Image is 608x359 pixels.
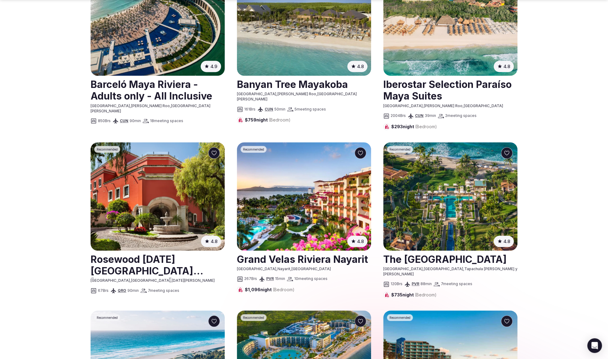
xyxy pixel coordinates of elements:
a: CUN [120,118,128,123]
span: [PERSON_NAME] Roo [424,103,463,108]
span: [DATE][PERSON_NAME] [172,278,215,283]
span: 4.8 [211,238,217,245]
span: 4.8 [357,238,364,245]
span: , [316,92,317,96]
span: 88 min [420,281,432,287]
a: See Rosewood San Miguel de Allende [91,142,225,251]
span: 2 meeting spaces [445,113,477,118]
div: Recommended [94,146,120,153]
span: [GEOGRAPHIC_DATA] [383,103,423,108]
span: [GEOGRAPHIC_DATA] [464,103,503,108]
span: , [423,267,424,271]
span: [GEOGRAPHIC_DATA] [291,267,331,271]
span: Recommended [97,147,118,151]
span: $735 night [391,292,437,298]
a: See The St. Regis Punta Mita Resort [383,142,517,251]
a: View venue [91,251,225,278]
span: , [423,103,424,108]
span: 39 min [425,113,436,118]
span: , [463,267,464,271]
div: Recommended [94,314,120,321]
a: PVR [266,276,274,281]
a: View venue [91,76,225,103]
span: 67 Brs [98,288,109,293]
span: 7 meeting spaces [148,288,179,293]
span: [GEOGRAPHIC_DATA] [237,92,276,96]
a: View venue [383,251,517,267]
button: 4.8 [201,236,221,247]
span: (Bedroom) [415,124,437,129]
span: 4.8 [503,63,510,70]
span: Recommended [243,147,264,151]
div: Recommended [387,146,413,153]
button: 4.8 [494,61,514,72]
a: QRO [118,288,126,293]
span: 15 min [275,276,285,281]
h2: Rosewood [DATE][GEOGRAPHIC_DATA][PERSON_NAME] [91,251,225,278]
span: [GEOGRAPHIC_DATA] [131,278,170,283]
h2: Barceló Maya Riviera - Adults only - All Inclusive [91,76,225,103]
span: , [276,92,277,96]
span: , [130,278,131,283]
span: [PERSON_NAME] Roo [131,103,170,108]
img: Grand Velas Riviera Nayarit [237,142,371,251]
span: Recommended [243,315,264,320]
span: 50 min [274,107,285,112]
div: Recommended [241,146,266,153]
span: 5 meeting spaces [295,107,326,112]
span: 7 meeting spaces [441,281,472,287]
button: 4.8 [494,236,514,247]
span: 4.9 [210,63,217,70]
span: [GEOGRAPHIC_DATA] [237,267,276,271]
span: 120 Brs [391,281,402,287]
button: 4.9 [201,61,221,72]
a: View venue [383,76,517,103]
span: , [276,267,277,271]
span: , [290,267,291,271]
span: [GEOGRAPHIC_DATA][PERSON_NAME] [237,92,357,101]
span: 4.8 [503,238,510,245]
a: See Grand Velas Riviera Nayarit [237,142,371,251]
span: , [170,103,171,108]
span: , [170,278,172,283]
span: Recommended [389,147,410,151]
span: 161 Brs [244,107,256,112]
span: [GEOGRAPHIC_DATA] [383,267,423,271]
span: $293 night [391,124,437,130]
span: [GEOGRAPHIC_DATA] [91,278,130,283]
span: 4.8 [357,63,364,70]
div: Recommended [387,314,413,321]
span: 267 Brs [244,276,257,281]
div: Recommended [241,314,266,321]
h2: Iberostar Selection Paraíso Maya Suites [383,76,517,103]
button: 4.8 [347,61,367,72]
span: , [130,103,131,108]
h2: Grand Velas Riviera Nayarit [237,251,371,267]
span: Recommended [97,315,118,320]
span: , [463,103,464,108]
span: [GEOGRAPHIC_DATA][PERSON_NAME] [91,103,210,113]
span: 18 meeting spaces [150,118,183,124]
span: [PERSON_NAME] Roo [277,92,316,96]
span: 90 min [130,118,141,124]
a: View venue [237,251,371,267]
a: CUN [265,107,273,111]
img: The St. Regis Punta Mita Resort [383,142,517,251]
span: Recommended [389,315,410,320]
a: PVR [412,281,419,286]
div: Open Intercom Messenger [587,338,602,353]
span: (Bedroom) [273,287,295,292]
span: (Bedroom) [269,117,291,122]
span: 90 min [127,288,139,293]
span: (Bedroom) [415,292,437,297]
span: $759 night [245,117,291,123]
span: [GEOGRAPHIC_DATA] [91,103,130,108]
span: 850 Brs [98,118,111,124]
span: $1,096 night [245,287,295,293]
span: 10 meeting spaces [294,276,327,281]
a: View venue [237,76,371,92]
span: Tapachula [PERSON_NAME] y [PERSON_NAME] [383,267,517,276]
span: [GEOGRAPHIC_DATA] [424,267,463,271]
img: Rosewood San Miguel de Allende [91,142,225,251]
button: 4.8 [347,236,367,247]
